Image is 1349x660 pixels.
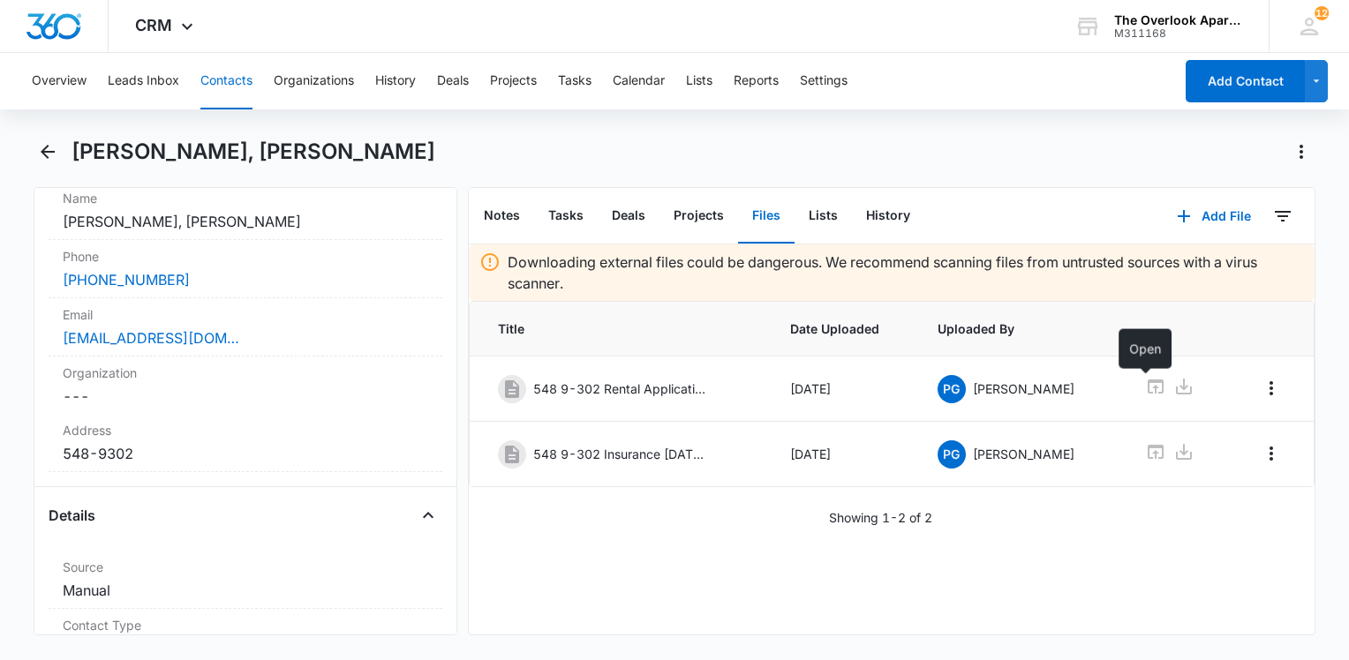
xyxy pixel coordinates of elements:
[63,386,428,407] dd: ---
[63,327,239,349] a: [EMAIL_ADDRESS][DOMAIN_NAME]
[613,53,665,109] button: Calendar
[852,189,924,244] button: History
[375,53,416,109] button: History
[63,364,428,382] label: Organization
[490,53,537,109] button: Projects
[1159,195,1269,237] button: Add File
[63,189,428,207] label: Name
[1114,13,1243,27] div: account name
[414,501,442,529] button: Close
[63,616,428,634] label: Contact Type
[1269,202,1297,230] button: Filters
[49,505,95,526] h4: Details
[686,53,712,109] button: Lists
[32,53,87,109] button: Overview
[49,182,442,240] div: Name[PERSON_NAME], [PERSON_NAME]
[1257,439,1285,468] button: Overflow Menu
[738,189,795,244] button: Files
[769,356,916,422] td: [DATE]
[63,558,428,576] label: Source
[598,189,659,244] button: Deals
[63,443,428,464] dd: 548-9302
[274,53,354,109] button: Organizations
[72,139,435,165] h1: [PERSON_NAME], [PERSON_NAME]
[734,53,779,109] button: Reports
[533,379,710,398] p: 548 9-302 Rental Applications
[790,319,894,338] span: Date Uploaded
[1114,27,1243,40] div: account id
[1186,60,1305,102] button: Add Contact
[1315,6,1329,20] span: 12
[49,240,442,298] div: Phone[PHONE_NUMBER]
[49,356,442,414] div: Organization---
[470,189,534,244] button: Notes
[533,445,710,463] p: 548 9-302 Insurance [DATE]-[DATE]
[1119,329,1172,369] div: Open
[49,298,442,356] div: Email[EMAIL_ADDRESS][DOMAIN_NAME]
[795,189,852,244] button: Lists
[498,319,748,338] span: Title
[63,211,428,232] dd: [PERSON_NAME], [PERSON_NAME]
[558,53,592,109] button: Tasks
[938,440,966,469] span: PG
[938,319,1104,338] span: Uploaded By
[973,445,1074,463] p: [PERSON_NAME]
[769,422,916,487] td: [DATE]
[508,251,1304,294] p: Downloading external files could be dangerous. We recommend scanning files from untrusted sources...
[200,53,252,109] button: Contacts
[49,414,442,472] div: Address548-9302
[1315,6,1329,20] div: notifications count
[135,16,172,34] span: CRM
[63,247,428,266] label: Phone
[63,269,190,290] a: [PHONE_NUMBER]
[1257,374,1285,402] button: Overflow Menu
[800,53,848,109] button: Settings
[659,189,738,244] button: Projects
[63,421,428,439] label: Address
[34,138,61,166] button: Back
[63,580,428,601] dd: Manual
[49,551,442,609] div: SourceManual
[938,375,966,403] span: PG
[973,379,1074,398] p: [PERSON_NAME]
[534,189,598,244] button: Tasks
[1287,138,1315,166] button: Actions
[63,305,428,324] label: Email
[108,53,179,109] button: Leads Inbox
[829,508,932,527] p: Showing 1-2 of 2
[437,53,469,109] button: Deals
